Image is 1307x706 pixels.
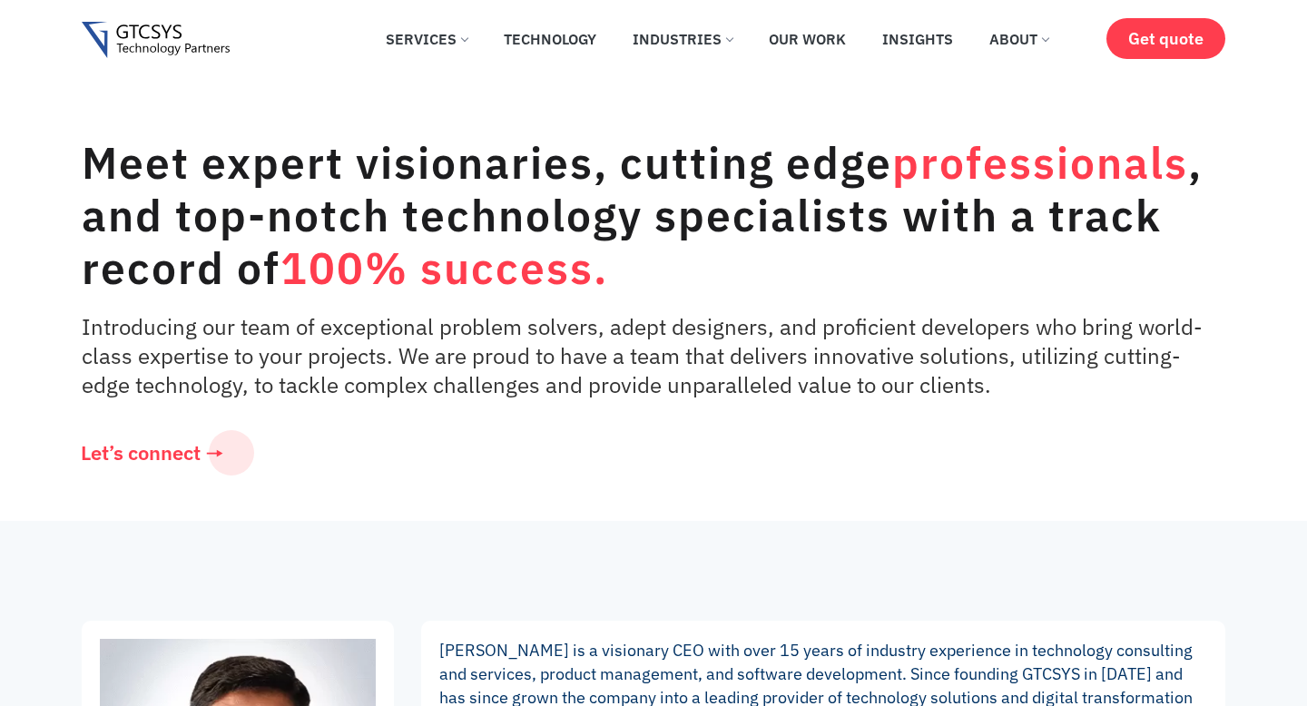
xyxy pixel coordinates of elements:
[82,22,230,59] img: Gtcsys logo
[54,430,254,476] a: Let’s connect
[1106,18,1225,59] a: Get quote
[869,19,967,59] a: Insights
[619,19,746,59] a: Industries
[490,19,610,59] a: Technology
[1128,29,1204,48] span: Get quote
[82,312,1216,399] p: Introducing our team of exceptional problem solvers, adept designers, and proficient developers w...
[892,134,1188,191] span: professionals
[280,240,608,296] span: 100% success.
[976,19,1062,59] a: About
[372,19,481,59] a: Services
[82,136,1216,294] div: Meet expert visionaries, cutting edge , and top-notch technology specialists with a track record of
[755,19,860,59] a: Our Work
[81,443,201,463] span: Let’s connect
